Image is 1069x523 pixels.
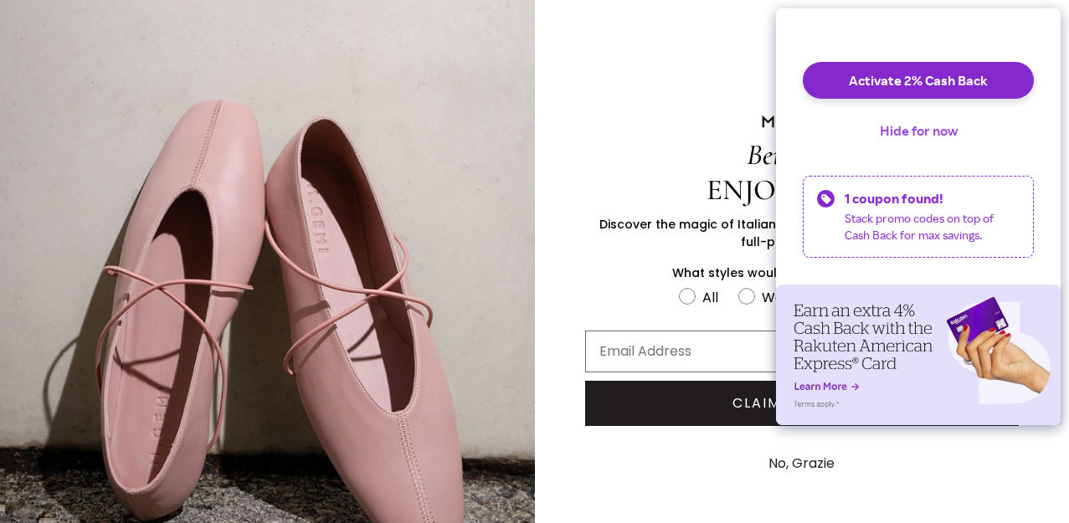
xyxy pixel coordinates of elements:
button: CLAIM YOUR GIFT [585,381,1020,426]
div: Women's [762,287,823,308]
span: Discover the magic of Italian craftsmanship with $50 off your first full-price purchase. [599,216,1005,250]
input: Email Address [585,331,1020,372]
button: Close dialog [1033,7,1062,36]
span: ENJOY $50 OFF [707,172,897,208]
img: M.GEMI [760,114,844,129]
span: What styles would you like to hear about? [672,264,931,281]
button: No, Grazie [760,443,843,485]
span: Benvenuta [747,137,856,172]
div: All [702,287,718,308]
